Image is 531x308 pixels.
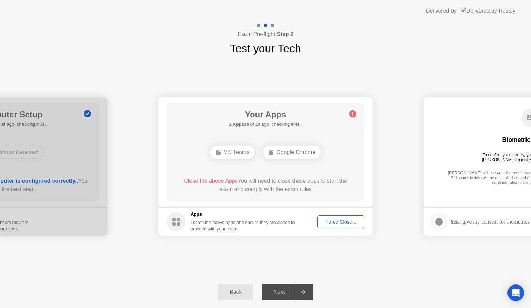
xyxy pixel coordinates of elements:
[277,31,294,37] b: Step 2
[263,146,321,159] div: Google Chrome
[426,7,457,15] div: Delivered by
[210,146,255,159] div: MS Teams
[229,121,244,127] b: 2 Apps
[264,289,295,295] div: Next
[237,30,294,38] h4: Exam Pre-flight:
[230,40,301,57] h1: Test your Tech
[190,219,295,232] div: Locate the above apps and ensure they are closed to proceed with your exam.
[507,284,524,301] div: Open Intercom Messenger
[177,177,355,193] div: You will need to close these apps to start the exam and comply with the exam rules
[220,289,251,295] div: Back
[262,284,313,300] button: Next
[317,215,364,228] button: Force Close...
[461,7,519,15] img: Delivered by Rosalyn
[450,219,459,225] strong: Yes,
[218,284,253,300] button: Back
[229,108,302,121] h1: Your Apps
[190,211,295,218] h5: Apps
[184,178,238,184] span: Close the above Apps
[320,219,362,225] div: Force Close...
[229,121,302,128] h5: as of 1s ago, checking in4s..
